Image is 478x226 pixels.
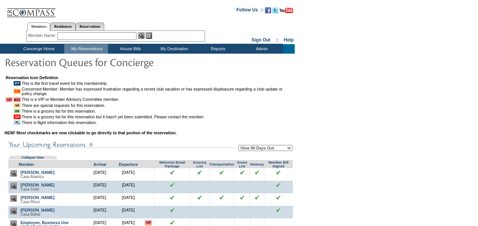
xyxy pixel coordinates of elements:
[86,168,114,181] td: [DATE]
[21,183,54,187] a: [PERSON_NAME]
[279,8,293,13] img: Subscribe to our YouTube Channel
[10,208,17,214] img: view
[272,7,278,13] img: Follow us on Twitter
[219,170,224,175] input: Click to see this reservation's flight info
[10,170,17,177] img: view
[195,44,239,54] td: Reports
[257,208,257,208] img: blank.gif
[12,44,64,54] td: Concierge Home
[8,140,236,150] img: subTtlConUpcomingReservatio.gif
[86,206,114,218] td: [DATE]
[279,10,293,14] a: Subscribe to our YouTube Channel
[86,193,114,206] td: [DATE]
[240,170,245,175] input: Click to see this reservation's guest list
[255,195,259,200] input: Click to see this reservation's itinerary
[21,187,39,191] span: Casa Cielo
[21,208,54,212] a: [PERSON_NAME]
[5,131,176,135] b: NEW! Most checkmarks are now clickable to go directly to that portion of the reservation.
[197,195,202,200] input: Click to see this reservation's grocery list
[14,97,21,102] img: icon_VipMAC.gif
[6,75,58,80] b: Reservation Icon Definition
[276,208,281,212] input: Click to see this reservation's incidentals
[22,97,293,102] td: This is a VIP or Member Advisory Committee member.
[237,6,264,16] td: Follow Us ::
[22,120,293,125] td: There is flight information this reservation.
[108,44,152,54] td: House Bills
[22,156,44,159] a: Collapse View
[200,183,200,183] img: blank.gif
[159,161,185,168] a: Welcome Email Package
[21,170,54,175] a: [PERSON_NAME]
[22,81,293,86] td: This is the first travel event for this membership.
[64,44,108,54] td: My Reservations
[240,195,245,200] input: Click to see this reservation's guest list
[268,161,289,168] a: Member Bill Signed
[170,220,175,225] img: chkSmaller.gif
[21,220,68,225] a: Employee, Business Use
[5,54,157,70] img: pgTtlBigConResQ.gif
[284,37,294,43] a: Help
[257,183,257,183] img: blank.gif
[14,120,21,125] img: icon_HasFlightInfo.gif
[76,22,104,30] a: Reservations
[86,181,114,193] td: [DATE]
[114,193,143,206] td: [DATE]
[119,162,138,167] a: Departure
[170,170,175,175] img: chkSmaller.gif
[27,22,51,31] a: Members
[146,32,152,39] img: Reservations
[94,162,106,167] a: Arrival
[250,162,264,166] a: Itinerary
[276,195,281,200] input: Click to see this reservation's incidentals
[14,109,21,113] img: icon_HasGroceryList.gif
[265,10,271,14] a: Become our fan on Facebook
[14,103,21,108] img: icon_HasSpecialRequests.gif
[210,162,234,166] a: Transportation
[14,115,21,119] img: icon_HasGroceryListNotSubmitted.gif
[21,195,54,200] a: [PERSON_NAME]
[193,161,206,168] a: Grocery List
[276,170,281,175] input: Click to see this reservation's incidentals
[170,183,175,187] img: chkSmaller.gif
[138,32,145,39] img: View
[22,115,293,119] td: There is a grocery list for this reservation but it hasn't yet been submitted. Please contact the...
[10,183,17,189] img: view
[14,89,21,94] img: icon_IsCM.gif
[251,37,270,43] a: Sign Out
[200,208,200,208] img: blank.gif
[197,170,202,175] input: Click to see this reservation's grocery list
[6,97,13,102] img: icon_IsVip.gif
[114,206,143,218] td: [DATE]
[6,2,56,18] img: Compass Home
[10,195,17,202] img: view
[21,200,40,204] span: Casa Risco
[145,220,152,225] input: VIP member
[170,195,175,200] img: chkSmaller.gif
[239,44,283,54] td: Admin
[114,181,143,193] td: [DATE]
[170,208,175,212] img: chkSmaller.gif
[22,103,293,108] td: There are special requests for this reservation.
[21,175,44,179] span: Casa Abanico
[152,44,195,54] td: My Destination
[114,168,143,181] td: [DATE]
[265,7,271,13] img: Become our fan on Facebook
[22,109,293,113] td: There is a grocery list for this reservation.
[276,37,279,43] span: ::
[28,32,57,39] div: Member Name:
[219,195,224,200] input: Click to see this reservation's flight info
[22,87,293,96] td: Concerned Member: Member has expressed frustration regarding a recent club vacation or has expres...
[272,10,278,14] a: Follow us on Twitter
[14,81,21,86] img: icon_FirstTravel.gif
[19,162,34,167] a: Member
[50,22,76,30] a: Residences
[276,183,281,187] input: Click to see this reservation's incidentals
